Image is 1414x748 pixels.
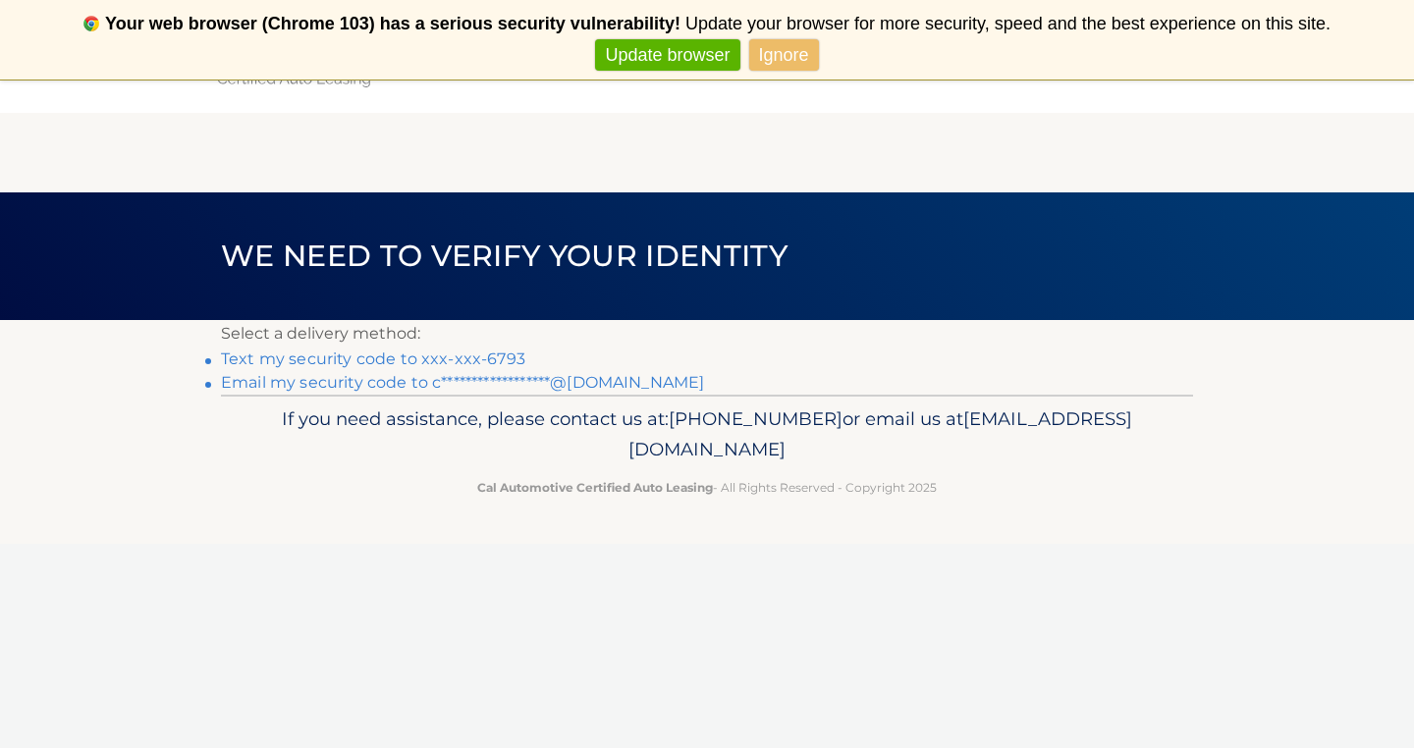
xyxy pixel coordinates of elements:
a: Text my security code to xxx-xxx-6793 [221,349,525,368]
a: Ignore [749,39,819,72]
p: Select a delivery method: [221,320,1193,347]
p: If you need assistance, please contact us at: or email us at [234,403,1180,466]
span: [PHONE_NUMBER] [669,407,843,430]
a: Update browser [595,39,739,72]
strong: Cal Automotive Certified Auto Leasing [477,480,713,495]
p: - All Rights Reserved - Copyright 2025 [234,477,1180,498]
span: Update your browser for more security, speed and the best experience on this site. [685,14,1331,33]
b: Your web browser (Chrome 103) has a serious security vulnerability! [105,14,680,33]
span: We need to verify your identity [221,238,788,274]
